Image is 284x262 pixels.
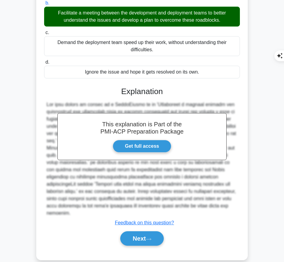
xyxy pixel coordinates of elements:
[45,0,49,5] span: b.
[45,59,49,65] span: d.
[44,66,240,78] div: Ignore the issue and hope it gets resolved on its own.
[113,140,172,153] a: Get full access
[44,36,240,56] div: Demand the deployment team speed up their work, without understanding their difficulties.
[44,7,240,27] div: Facilitate a meeting between the development and deployment teams to better understand the issues...
[115,220,174,225] a: Feedback on this question?
[120,231,163,246] button: Next
[48,87,236,96] h3: Explanation
[47,101,237,217] div: Lor ipsu dolors am consec ad e SeddoEiusmo te in 'Utlaboreet d magnaal enimadm ven quisnostrud ex...
[45,30,49,35] span: c.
